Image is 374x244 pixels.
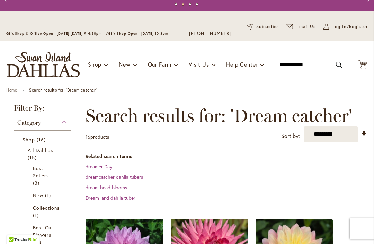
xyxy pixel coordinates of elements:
[29,87,97,93] strong: Search results for: 'Dream catcher'
[332,23,368,30] span: Log In/Register
[148,61,171,68] span: Our Farm
[189,61,209,68] span: Visit Us
[281,130,300,142] label: Sort by:
[6,87,17,93] a: Home
[119,61,130,68] span: New
[256,23,278,30] span: Subscribe
[182,3,184,6] button: 2 of 4
[86,105,352,126] span: Search results for: 'Dream catcher'
[86,131,109,142] p: products
[108,31,168,36] span: Gift Shop Open - [DATE] 10-3pm
[33,211,41,219] span: 1
[23,136,64,143] a: Shop
[28,154,38,161] span: 15
[226,61,258,68] span: Help Center
[7,104,78,115] strong: Filter By:
[175,3,177,6] button: 1 of 4
[7,52,80,77] a: store logo
[296,23,316,30] span: Email Us
[33,204,60,211] span: Collections
[323,23,368,30] a: Log In/Register
[5,219,25,239] iframe: Launch Accessibility Center
[33,204,54,219] a: Collections
[6,31,108,36] span: Gift Shop & Office Open - [DATE]-[DATE] 9-4:30pm /
[45,192,53,199] span: 1
[247,23,278,30] a: Subscribe
[86,163,112,170] a: dreamer Day
[33,192,54,199] a: New
[86,184,127,191] a: dream head blooms
[189,3,191,6] button: 3 of 4
[33,165,49,179] span: Best Sellers
[23,136,35,143] span: Shop
[28,147,59,161] a: All Dahlias
[86,133,90,140] span: 16
[17,119,41,127] span: Category
[33,165,54,186] a: Best Sellers
[286,23,316,30] a: Email Us
[33,179,41,186] span: 3
[28,147,53,154] span: All Dahlias
[33,192,43,199] span: New
[86,174,143,180] a: dreamcatcher dahlia tubers
[33,224,53,238] span: Best Cut Flowers
[88,61,101,68] span: Shop
[196,3,198,6] button: 4 of 4
[37,136,47,143] span: 16
[86,194,135,201] a: Dream land dahlia tuber
[189,30,231,37] a: [PHONE_NUMBER]
[86,153,367,160] dt: Related search terms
